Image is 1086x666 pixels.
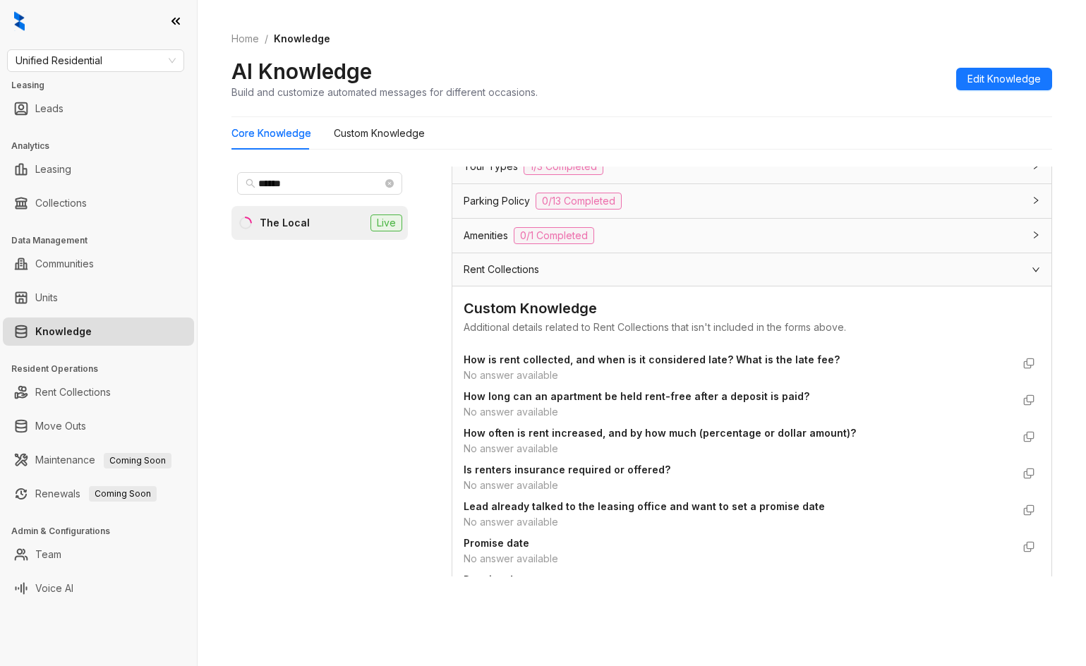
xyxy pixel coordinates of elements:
[385,179,394,188] span: close-circle
[464,368,1012,383] div: No answer available
[464,298,1040,320] div: Custom Knowledge
[3,284,194,312] li: Units
[464,404,1012,420] div: No answer available
[11,363,197,375] h3: Resident Operations
[464,537,529,549] strong: Promise date
[265,31,268,47] li: /
[246,178,255,188] span: search
[464,514,1012,530] div: No answer available
[3,480,194,508] li: Renewals
[11,140,197,152] h3: Analytics
[464,159,518,174] span: Tour Types
[89,486,157,502] span: Coming Soon
[3,250,194,278] li: Communities
[524,158,603,175] span: 1/3 Completed
[35,317,92,346] a: Knowledge
[452,150,1051,183] div: Tour Types1/3 Completed
[464,353,840,365] strong: How is rent collected, and when is it considered late? What is the late fee?
[35,412,86,440] a: Move Outs
[11,525,197,538] h3: Admin & Configurations
[370,214,402,231] span: Live
[1032,196,1040,205] span: collapsed
[11,79,197,92] h3: Leasing
[452,184,1051,218] div: Parking Policy0/13 Completed
[14,11,25,31] img: logo
[16,50,176,71] span: Unified Residential
[464,228,508,243] span: Amenities
[3,574,194,603] li: Voice AI
[231,85,538,99] div: Build and customize automated messages for different occasions.
[464,574,529,586] strong: Promise date
[956,68,1052,90] button: Edit Knowledge
[464,551,1012,567] div: No answer available
[104,453,171,468] span: Coming Soon
[464,464,670,476] strong: Is renters insurance required or offered?
[3,189,194,217] li: Collections
[3,540,194,569] li: Team
[3,446,194,474] li: Maintenance
[464,441,1012,456] div: No answer available
[35,189,87,217] a: Collections
[464,427,856,439] strong: How often is rent increased, and by how much (percentage or dollar amount)?
[260,215,310,231] div: The Local
[464,478,1012,493] div: No answer available
[3,155,194,183] li: Leasing
[514,227,594,244] span: 0/1 Completed
[464,320,1040,335] div: Additional details related to Rent Collections that isn't included in the forms above.
[35,284,58,312] a: Units
[3,95,194,123] li: Leads
[229,31,262,47] a: Home
[536,193,622,210] span: 0/13 Completed
[3,378,194,406] li: Rent Collections
[231,58,372,85] h2: AI Knowledge
[464,193,530,209] span: Parking Policy
[35,250,94,278] a: Communities
[967,71,1041,87] span: Edit Knowledge
[11,234,197,247] h3: Data Management
[464,500,825,512] strong: Lead already talked to the leasing office and want to set a promise date
[1032,265,1040,274] span: expanded
[35,95,64,123] a: Leads
[3,317,194,346] li: Knowledge
[464,390,809,402] strong: How long can an apartment be held rent-free after a deposit is paid?
[35,540,61,569] a: Team
[3,412,194,440] li: Move Outs
[231,126,311,141] div: Core Knowledge
[35,378,111,406] a: Rent Collections
[35,574,73,603] a: Voice AI
[452,253,1051,286] div: Rent Collections
[1032,231,1040,239] span: collapsed
[274,32,330,44] span: Knowledge
[334,126,425,141] div: Custom Knowledge
[452,219,1051,253] div: Amenities0/1 Completed
[35,480,157,508] a: RenewalsComing Soon
[464,262,539,277] span: Rent Collections
[35,155,71,183] a: Leasing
